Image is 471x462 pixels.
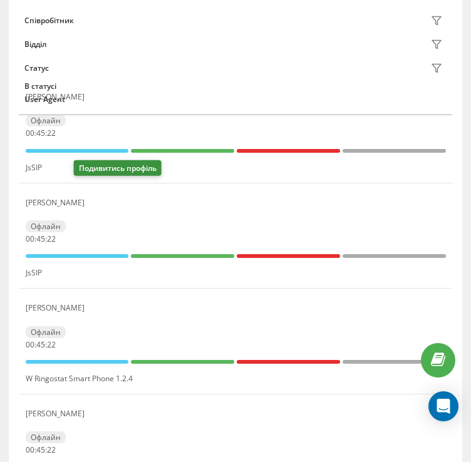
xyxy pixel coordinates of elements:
div: User Agent [24,95,447,103]
div: Офлайн [26,220,66,232]
div: В статусі [24,82,447,91]
div: : : [26,341,56,349]
div: Подивитись профіль [74,160,162,176]
span: JsSIP [26,162,42,173]
div: : : [26,129,56,138]
div: Офлайн [26,326,66,338]
span: 00 [26,234,34,244]
span: 22 [47,444,56,455]
div: Співробітник [24,16,74,25]
div: [PERSON_NAME] [26,409,88,418]
span: 00 [26,339,34,350]
div: [PERSON_NAME] [26,304,88,312]
div: Офлайн [26,431,66,443]
span: 00 [26,444,34,455]
span: 22 [47,234,56,244]
div: Open Intercom Messenger [428,391,458,421]
span: 45 [36,128,45,138]
div: Відділ [24,40,46,49]
div: : : [26,235,56,244]
span: W Ringostat Smart Phone 1.2.4 [26,373,133,384]
span: 00 [26,128,34,138]
div: Офлайн [26,115,66,126]
span: 45 [36,339,45,350]
span: 22 [47,128,56,138]
div: [PERSON_NAME] [26,198,88,207]
span: 45 [36,444,45,455]
span: 22 [47,339,56,350]
span: JsSIP [26,267,42,278]
div: Статус [24,64,49,73]
div: : : [26,446,56,454]
span: 45 [36,234,45,244]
